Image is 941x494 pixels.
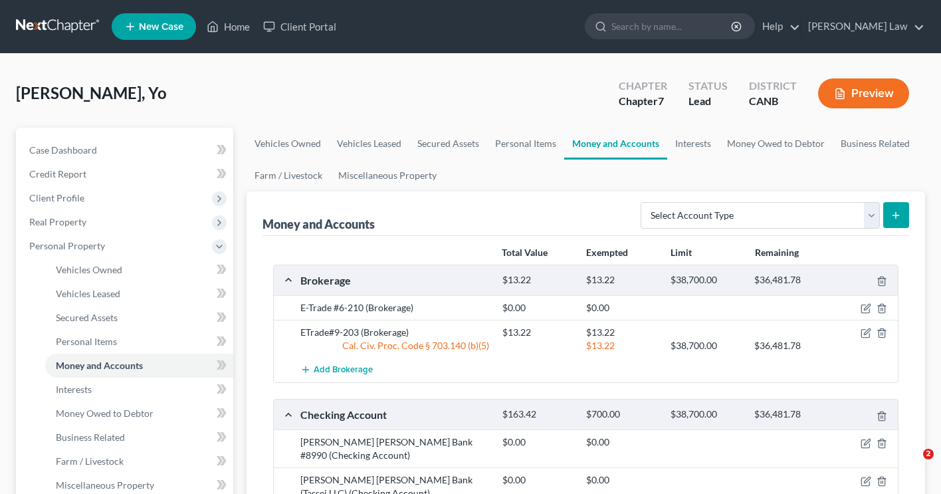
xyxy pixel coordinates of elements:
[579,435,664,449] div: $0.00
[658,94,664,107] span: 7
[748,339,832,352] div: $36,481.78
[496,301,580,314] div: $0.00
[45,258,233,282] a: Vehicles Owned
[611,14,733,39] input: Search by name...
[496,473,580,487] div: $0.00
[579,339,664,352] div: $13.22
[801,15,924,39] a: [PERSON_NAME] Law
[749,78,797,94] div: District
[619,94,667,109] div: Chapter
[755,247,799,258] strong: Remaining
[56,336,117,347] span: Personal Items
[29,168,86,180] span: Credit Report
[56,360,143,371] span: Money and Accounts
[19,162,233,186] a: Credit Report
[45,306,233,330] a: Secured Assets
[664,408,748,421] div: $38,700.00
[45,354,233,378] a: Money and Accounts
[45,378,233,402] a: Interests
[294,339,496,352] div: Cal. Civ. Proc. Code § 703.140 (b)(5)
[29,240,105,251] span: Personal Property
[409,128,487,160] a: Secured Assets
[294,435,496,462] div: [PERSON_NAME] [PERSON_NAME] Bank #8990 (Checking Account)
[748,408,832,421] div: $36,481.78
[719,128,833,160] a: Money Owed to Debtor
[496,326,580,339] div: $13.22
[496,435,580,449] div: $0.00
[688,94,728,109] div: Lead
[247,160,330,191] a: Farm / Livestock
[56,408,154,419] span: Money Owed to Debtor
[45,330,233,354] a: Personal Items
[56,264,122,275] span: Vehicles Owned
[667,128,719,160] a: Interests
[294,273,496,287] div: Brokerage
[294,301,496,314] div: E-Trade #6-210 (Brokerage)
[45,449,233,473] a: Farm / Livestock
[579,274,664,287] div: $13.22
[579,301,664,314] div: $0.00
[139,22,183,32] span: New Case
[664,339,748,352] div: $38,700.00
[294,326,496,339] div: ETrade#9-203 (Brokerage)
[300,358,373,382] button: Add Brokerage
[564,128,667,160] a: Money and Accounts
[896,449,928,481] iframe: Intercom live chat
[56,455,124,467] span: Farm / Livestock
[748,274,832,287] div: $36,481.78
[579,326,664,339] div: $13.22
[56,288,120,299] span: Vehicles Leased
[502,247,548,258] strong: Total Value
[619,78,667,94] div: Chapter
[45,426,233,449] a: Business Related
[29,192,84,203] span: Client Profile
[664,274,748,287] div: $38,700.00
[56,432,125,443] span: Business Related
[833,128,918,160] a: Business Related
[923,449,934,459] span: 2
[294,408,496,422] div: Checking Account
[586,247,628,258] strong: Exempted
[756,15,800,39] a: Help
[29,144,97,156] span: Case Dashboard
[56,479,154,491] span: Miscellaneous Property
[16,83,167,102] span: [PERSON_NAME], Yo
[262,216,375,232] div: Money and Accounts
[45,282,233,306] a: Vehicles Leased
[314,365,373,376] span: Add Brokerage
[579,408,664,421] div: $700.00
[818,78,909,108] button: Preview
[579,473,664,487] div: $0.00
[496,408,580,421] div: $163.42
[487,128,564,160] a: Personal Items
[330,160,445,191] a: Miscellaneous Property
[29,216,86,227] span: Real Property
[257,15,343,39] a: Client Portal
[56,384,92,395] span: Interests
[688,78,728,94] div: Status
[247,128,329,160] a: Vehicles Owned
[496,274,580,287] div: $13.22
[19,138,233,162] a: Case Dashboard
[56,312,118,323] span: Secured Assets
[200,15,257,39] a: Home
[749,94,797,109] div: CANB
[329,128,409,160] a: Vehicles Leased
[45,402,233,426] a: Money Owed to Debtor
[671,247,692,258] strong: Limit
